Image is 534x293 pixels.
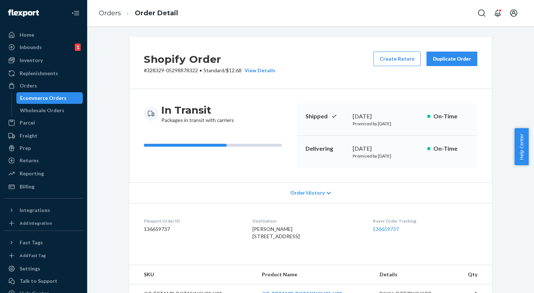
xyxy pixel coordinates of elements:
[203,67,224,73] span: Standard
[353,145,421,153] div: [DATE]
[4,168,83,179] a: Reporting
[20,183,35,190] div: Billing
[20,265,40,272] div: Settings
[433,112,469,121] p: On-Time
[4,130,83,142] a: Freight
[4,275,83,287] a: Talk to Support
[129,265,256,284] th: SKU
[20,170,44,177] div: Reporting
[16,105,83,116] a: Wholesale Orders
[454,265,492,284] th: Qty
[474,6,489,20] button: Open Search Box
[373,226,399,232] a: 136659737
[20,94,66,102] div: Ecommerce Orders
[20,31,34,38] div: Home
[4,80,83,91] a: Orders
[353,153,421,159] p: Promised by [DATE]
[373,52,421,66] button: Create Return
[4,54,83,66] a: Inventory
[20,207,50,214] div: Integrations
[306,145,347,153] p: Delivering
[20,132,37,139] div: Freight
[433,145,469,153] p: On-Time
[4,219,83,228] a: Add Integration
[144,218,241,224] dt: Flexport Order ID
[290,189,325,196] span: Order History
[4,68,83,79] a: Replenishments
[20,44,42,51] div: Inbounds
[20,57,43,64] div: Inventory
[93,3,184,24] ol: breadcrumbs
[20,220,52,226] div: Add Integration
[4,142,83,154] a: Prep
[20,239,43,246] div: Fast Tags
[426,52,477,66] button: Duplicate Order
[20,107,64,114] div: Wholesale Orders
[373,218,477,224] dt: Buyer Order Tracking
[199,67,202,73] span: •
[252,226,300,239] span: [PERSON_NAME] [STREET_ADDRESS]
[20,119,35,126] div: Parcel
[433,55,471,62] div: Duplicate Order
[4,117,83,129] a: Parcel
[20,145,31,152] div: Prep
[252,218,361,224] dt: Destination
[16,92,83,104] a: Ecommerce Orders
[256,265,374,284] th: Product Name
[161,103,234,124] div: Packages in transit with carriers
[514,128,529,165] button: Help Center
[20,277,57,285] div: Talk to Support
[242,67,275,74] button: View Details
[144,67,275,74] p: # 328329-05298878322 / $12.68
[8,9,39,17] img: Flexport logo
[161,103,234,117] h3: In Transit
[4,237,83,248] button: Fast Tags
[4,29,83,41] a: Home
[20,70,58,77] div: Replenishments
[20,157,39,164] div: Returns
[144,225,241,233] dd: 136659737
[4,263,83,274] a: Settings
[4,155,83,166] a: Returns
[4,251,83,260] a: Add Fast Tag
[4,181,83,192] a: Billing
[353,121,421,127] p: Promised by [DATE]
[306,112,347,121] p: Shipped
[506,6,521,20] button: Open account menu
[144,52,275,67] h2: Shopify Order
[20,252,46,259] div: Add Fast Tag
[68,6,83,20] button: Close Navigation
[490,6,505,20] button: Open notifications
[99,9,121,17] a: Orders
[75,44,81,51] div: 1
[20,82,37,89] div: Orders
[135,9,178,17] a: Order Detail
[4,41,83,53] a: Inbounds1
[374,265,454,284] th: Details
[4,204,83,216] button: Integrations
[353,112,421,121] div: [DATE]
